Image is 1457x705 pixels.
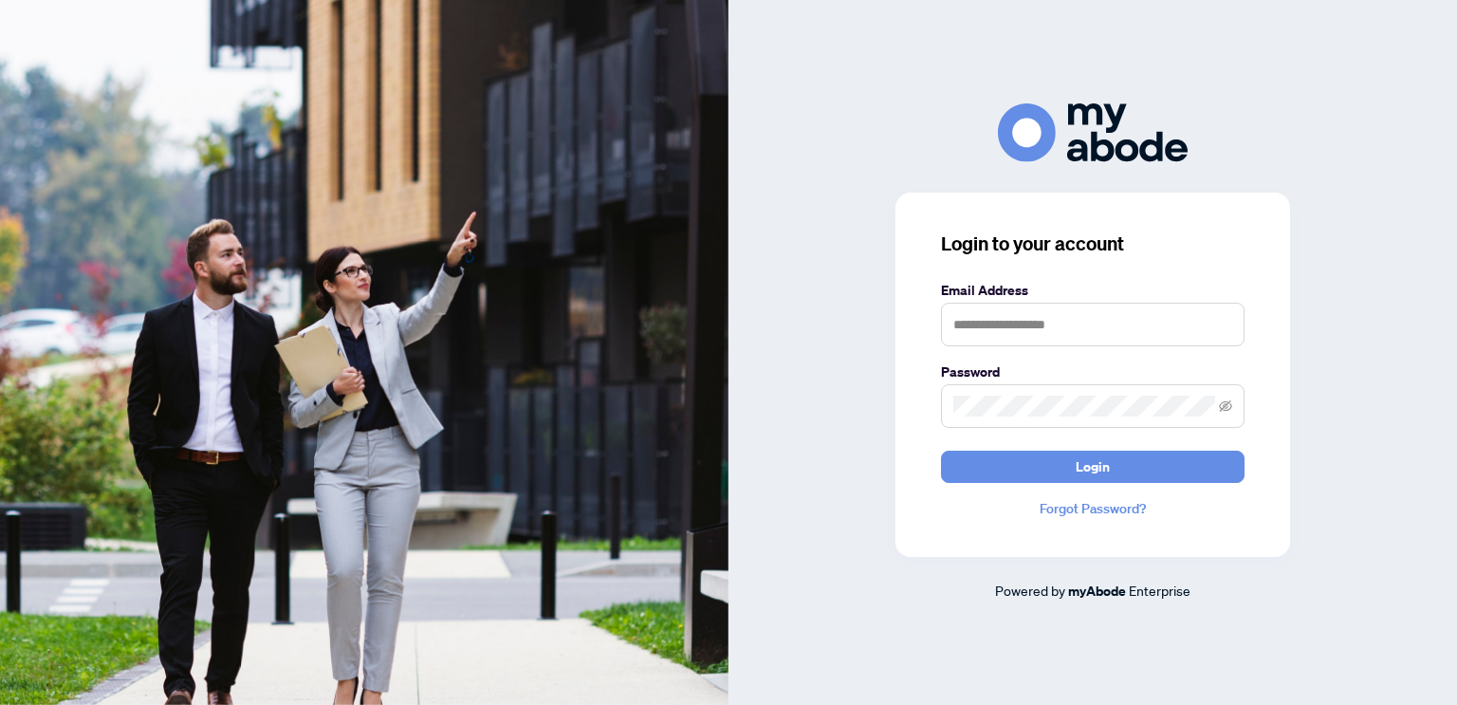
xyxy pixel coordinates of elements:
a: myAbode [1068,581,1126,602]
button: Login [941,451,1245,483]
a: Forgot Password? [941,498,1245,519]
span: eye-invisible [1219,399,1232,413]
span: Powered by [995,582,1065,599]
label: Email Address [941,280,1245,301]
span: Enterprise [1129,582,1190,599]
h3: Login to your account [941,231,1245,257]
span: Login [1076,452,1110,482]
img: ma-logo [998,103,1188,161]
label: Password [941,362,1245,382]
